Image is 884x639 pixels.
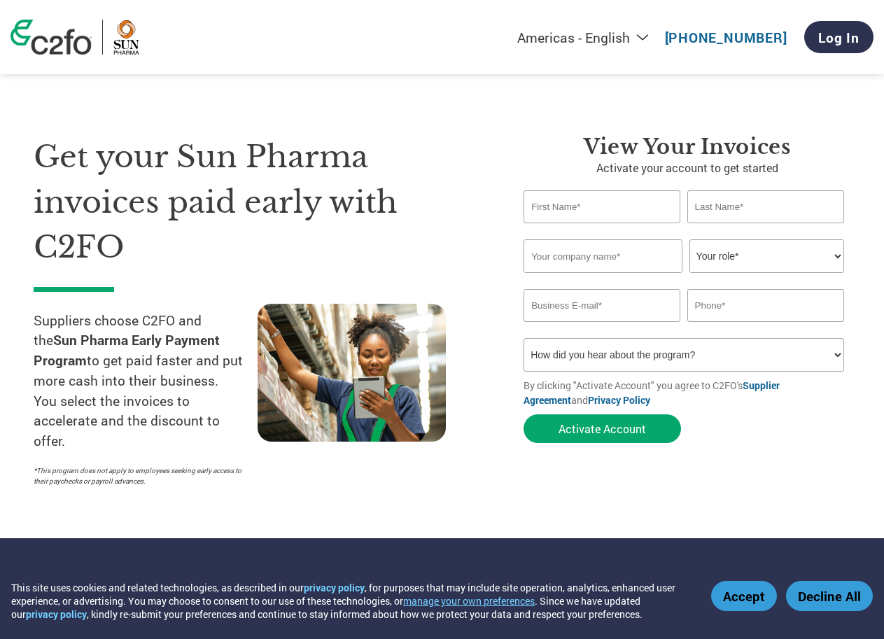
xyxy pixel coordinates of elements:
[804,21,874,53] a: Log In
[524,239,682,273] input: Your company name*
[524,274,843,283] div: Invalid company name or company name is too long
[524,289,680,322] input: Invalid Email format
[524,160,850,176] p: Activate your account to get started
[687,225,844,234] div: Invalid last name or last name is too long
[10,20,92,55] img: c2fo logo
[687,323,844,332] div: Inavlid Phone Number
[113,20,139,55] img: Sun Pharma
[689,239,844,273] select: Title/Role
[26,608,87,621] a: privacy policy
[524,225,680,234] div: Invalid first name or first name is too long
[11,581,691,621] div: This site uses cookies and related technologies, as described in our , for purposes that may incl...
[524,378,850,407] p: By clicking "Activate Account" you agree to C2FO's and
[403,594,535,608] button: manage your own preferences
[687,190,844,223] input: Last Name*
[588,393,650,407] a: Privacy Policy
[665,29,787,46] a: [PHONE_NUMBER]
[34,311,258,452] p: Suppliers choose C2FO and the to get paid faster and put more cash into their business. You selec...
[524,379,780,407] a: Supplier Agreement
[34,331,220,369] strong: Sun Pharma Early Payment Program
[34,465,244,486] p: *This program does not apply to employees seeking early access to their paychecks or payroll adva...
[524,414,681,443] button: Activate Account
[34,134,482,270] h1: Get your Sun Pharma invoices paid early with C2FO
[524,190,680,223] input: First Name*
[786,581,873,611] button: Decline All
[524,134,850,160] h3: View Your Invoices
[304,581,365,594] a: privacy policy
[258,304,446,442] img: supply chain worker
[687,289,844,322] input: Phone*
[524,323,680,332] div: Inavlid Email Address
[711,581,777,611] button: Accept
